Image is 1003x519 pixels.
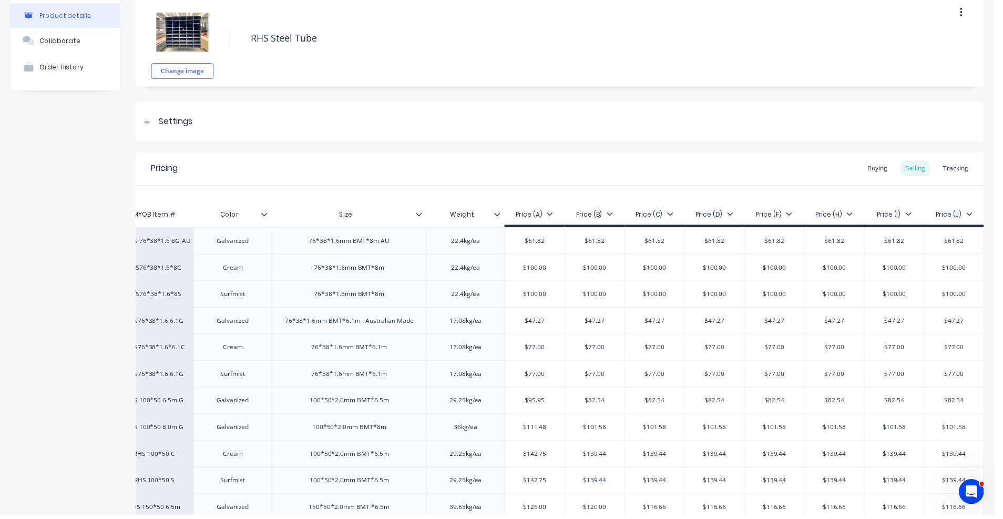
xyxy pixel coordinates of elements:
[116,206,195,227] div: MYOB Item #
[116,390,992,417] div: RHS 100*50 6.5m GGalvanized100*50*2.0mm BMT*6.5m29.25kg/ea$95.95$82.54$82.54$82.54$82.54$82.54$82...
[870,162,900,178] div: Buying
[812,230,872,256] div: $61.82
[509,471,569,497] div: $142.75
[209,263,261,277] div: Cream
[967,483,992,508] iframe: Intercom live chat
[116,283,992,310] div: RHS76*38*1.6*8SSurfmist76*38*1.6mm BMT*8m22.4kg/ea$100.00$100.00$100.00$100.00$100.00$100.00$100....
[946,162,982,178] div: Tracking
[127,265,185,274] div: RHS76*38*1.6*8C
[812,418,872,444] div: $101.58
[444,370,496,384] div: 17.08kg/ea
[520,211,558,221] div: Price (A)
[40,64,85,72] div: Order History
[691,257,751,283] div: $100.00
[152,164,179,176] div: Pricing
[630,364,690,390] div: $77.00
[702,211,740,221] div: Price (D)
[570,310,630,337] div: $47.27
[248,26,907,51] textarea: RHS Steel Tube
[751,364,811,390] div: $77.00
[630,257,690,283] div: $100.00
[127,480,185,489] div: RHS 100*50 S
[116,417,992,444] div: RHS 100*50 8.0m GGalvanized100*50*2.0mm BMT*8m36kg/ea$111.48$101.58$101.58$101.58$101.58$101.58$1...
[751,337,811,363] div: $77.00
[209,504,261,518] div: Galvanized
[444,236,496,250] div: 22.4kg/ea
[751,391,811,417] div: $82.54
[872,471,932,497] div: $139.44
[570,471,630,497] div: $139.44
[570,283,630,310] div: $100.00
[691,310,751,337] div: $47.27
[304,477,401,491] div: 100*50*2.0mm BMT*6.5m
[751,471,811,497] div: $139.44
[306,343,399,357] div: 76*38*1.6mm BMT*6.1m
[630,310,690,337] div: $47.27
[933,364,992,390] div: $77.00
[581,211,618,221] div: Price (B)
[209,477,261,491] div: Surfmist
[304,397,401,411] div: 100*50*2.0mm BMT*6.5m
[152,1,216,79] div: fileChange image
[279,317,426,330] div: 76*38*1.6mm BMT*6.1m - Australian Made
[509,391,569,417] div: $95.95
[509,230,569,256] div: $61.82
[812,310,872,337] div: $47.27
[630,230,690,256] div: $61.82
[691,418,751,444] div: $101.58
[274,206,430,227] div: Size
[812,337,872,363] div: $77.00
[933,257,992,283] div: $100.00
[304,451,401,464] div: 100*50*2.0mm BMT*6.5m
[127,426,185,435] div: RHS 100*50 8.0m G
[430,206,509,227] div: Weight
[127,372,185,382] div: RHS76*38*1.6 6.1G
[509,364,569,390] div: $77.00
[116,444,992,471] div: RHS 100*50 CCream100*50*2.0mm BMT*6.5m29.25kg/ea$142.75$139.44$139.44$139.44$139.44$139.44$139.44...
[116,337,992,363] div: RHS76*38*1.6*6.1CCream76*38*1.6mm BMT*6.1m17.08kg/ea$77.00$77.00$77.00$77.00$77.00$77.00$77.00$77.00
[872,230,932,256] div: $61.82
[933,444,992,471] div: $139.44
[306,424,398,437] div: 100*50*2.0mm BMT*8m
[885,211,919,221] div: Price (I)
[933,310,992,337] div: $47.27
[509,283,569,310] div: $100.00
[209,370,261,384] div: Surfmist
[630,471,690,497] div: $139.44
[444,451,496,464] div: 29.25kg/ea
[570,391,630,417] div: $82.54
[908,162,938,178] div: Selling
[209,424,261,437] div: Galvanized
[691,391,751,417] div: $82.54
[509,418,569,444] div: $111.48
[152,64,216,79] button: Change image
[11,54,121,80] button: Order History
[691,471,751,497] div: $139.44
[40,37,81,45] div: Collaborate
[11,28,121,54] button: Collaborate
[509,257,569,283] div: $100.00
[630,283,690,310] div: $100.00
[812,283,872,310] div: $100.00
[116,363,992,390] div: RHS76*38*1.6 6.1GSurfmist76*38*1.6mm BMT*6.1m17.08kg/ea$77.00$77.00$77.00$77.00$77.00$77.00$77.00...
[209,317,261,330] div: Galvanized
[812,257,872,283] div: $100.00
[127,292,185,301] div: RHS76*38*1.6*8S
[40,12,92,19] div: Product details
[127,238,185,248] div: RHS 76*38*1.6 8G-AU
[309,290,396,303] div: 76*38*1.6mm BMT*8m
[509,310,569,337] div: $47.27
[641,211,679,221] div: Price (C)
[444,317,496,330] div: 17.08kg/ea
[127,453,185,462] div: RHS 100*50 C
[751,444,811,471] div: $139.44
[872,444,932,471] div: $139.44
[933,418,992,444] div: $101.58
[444,290,496,303] div: 22.4kg/ea
[209,290,261,303] div: Surfmist
[127,319,185,328] div: RHS76*38*1.6 6.1G
[570,230,630,256] div: $61.82
[933,391,992,417] div: $82.54
[630,444,690,471] div: $139.44
[116,256,992,283] div: RHS76*38*1.6*8CCream76*38*1.6mm BMT*8m22.4kg/ea$100.00$100.00$100.00$100.00$100.00$100.00$100.00$...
